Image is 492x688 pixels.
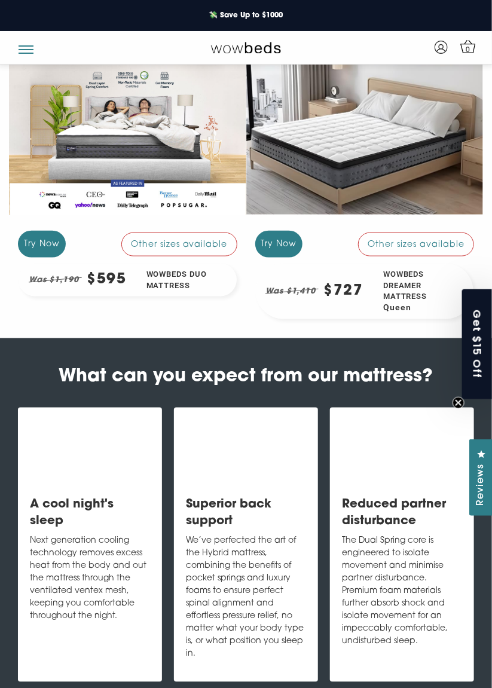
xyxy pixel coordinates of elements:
[265,284,319,299] em: Was $1,410
[30,535,150,623] p: Next generation cooling technology removes excess heat from the body and out the mattress through...
[30,497,150,530] h3: A cool night's sleep
[470,310,485,378] span: Get $15 Off
[246,47,484,329] a: Try Now Other sizes available Was $1,410 $727 Wowbeds Dreamer MattressQueen
[342,535,462,648] p: The Dual Spring core is engineered to isolate movement and minimise partner disturbance. Premium ...
[121,233,237,256] div: Other sizes available
[453,397,465,409] button: Close teaser
[186,535,306,661] p: We’ve perfected the art of the Hybrid mattress, combining the benefits of pocket springs and luxu...
[374,264,473,319] div: Wowbeds Dreamer Mattress
[136,264,236,296] div: Wowbeds Duo Mattress
[87,273,127,288] div: $595
[463,44,475,56] span: 0
[18,231,66,258] div: Try Now
[9,47,246,306] a: Try Now Other sizes available Was $1,190 $595 Wowbeds Duo Mattress
[211,41,281,53] img: Wow Beds Logo
[29,273,82,288] em: Was $1,190
[383,302,454,314] span: Queen
[200,8,293,23] a: 💸 Save Up to $1000
[323,284,363,299] div: $727
[473,464,489,506] span: Reviews
[458,36,479,57] a: 0
[186,497,306,530] h3: Superior back support
[462,289,492,399] div: Get $15 OffClose teaser
[358,233,474,256] div: Other sizes available
[255,231,303,258] div: Try Now
[342,497,462,530] h3: Reduced partner disturbance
